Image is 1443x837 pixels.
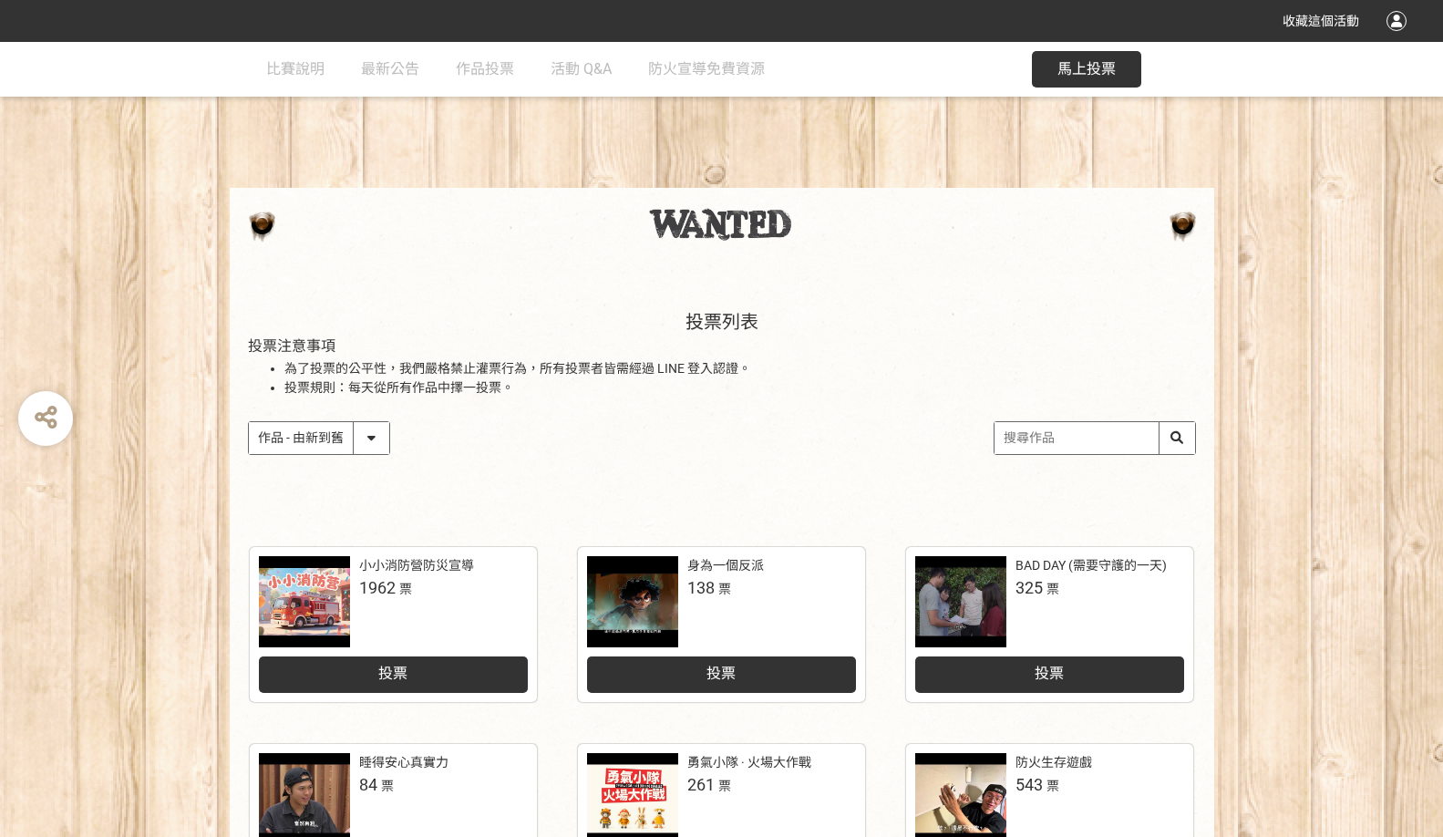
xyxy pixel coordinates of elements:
[378,665,407,682] span: 投票
[250,547,537,702] a: 小小消防營防災宣導1962票投票
[1035,665,1064,682] span: 投票
[718,582,731,596] span: 票
[578,547,865,702] a: 身為一個反派138票投票
[1057,60,1116,77] span: 馬上投票
[1015,578,1043,597] span: 325
[266,60,325,77] span: 比賽說明
[687,556,764,575] div: 身為一個反派
[359,753,448,772] div: 睡得安心真實力
[266,42,325,97] a: 比賽說明
[248,337,335,355] span: 投票注意事項
[1046,779,1059,793] span: 票
[1015,556,1167,575] div: BAD DAY (需要守護的一天)
[687,753,811,772] div: 勇氣小隊 · 火場大作戰
[551,60,612,77] span: 活動 Q&A
[1015,753,1092,772] div: 防火生存遊戲
[687,578,715,597] span: 138
[249,422,389,454] select: Sorting
[1283,14,1359,28] span: 收藏這個活動
[381,779,394,793] span: 票
[248,311,1196,333] h2: 投票列表
[687,775,715,794] span: 261
[456,60,514,77] span: 作品投票
[399,582,412,596] span: 票
[361,42,419,97] a: 最新公告
[456,42,514,97] a: 作品投票
[359,556,474,575] div: 小小消防營防災宣導
[906,547,1193,702] a: BAD DAY (需要守護的一天)325票投票
[1046,582,1059,596] span: 票
[718,779,731,793] span: 票
[551,42,612,97] a: 活動 Q&A
[706,665,736,682] span: 投票
[1015,775,1043,794] span: 543
[648,60,765,77] span: 防火宣導免費資源
[648,42,765,97] a: 防火宣導免費資源
[1032,51,1141,88] button: 馬上投票
[995,422,1195,454] input: 搜尋作品
[361,60,419,77] span: 最新公告
[359,775,377,794] span: 84
[284,359,1196,378] li: 為了投票的公平性，我們嚴格禁止灌票行為，所有投票者皆需經過 LINE 登入認證。
[359,578,396,597] span: 1962
[284,378,1196,398] li: 投票規則：每天從所有作品中擇一投票。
